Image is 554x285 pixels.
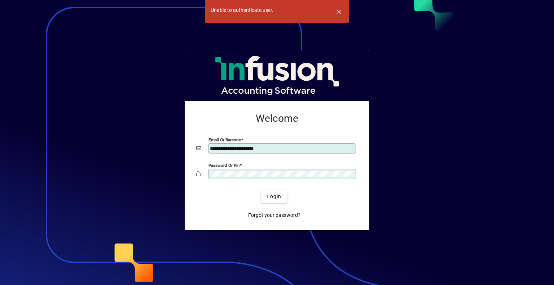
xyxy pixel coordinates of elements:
span: Forgot your password? [248,211,300,219]
a: Forgot your password? [245,209,303,222]
button: Dismiss [330,3,347,20]
mat-label: Email or Barcode [208,137,241,142]
div: Unable to authenticate user. [211,6,273,14]
button: Login [261,190,287,203]
span: Login [267,193,281,200]
h2: Welcome [196,112,358,125]
mat-label: Password or Pin [208,163,239,168]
